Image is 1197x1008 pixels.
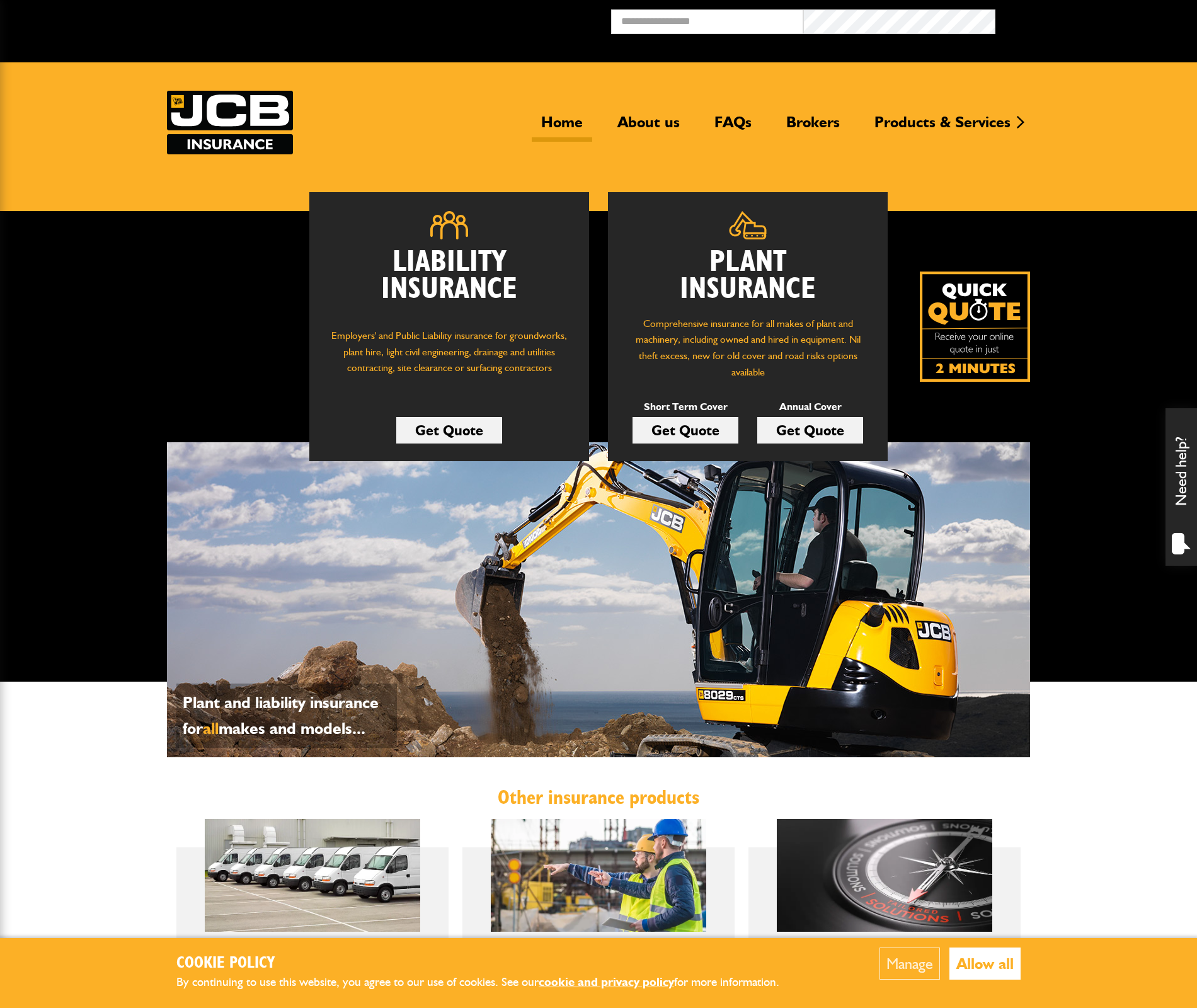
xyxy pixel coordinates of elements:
[491,819,706,932] img: Construction insurance
[328,249,570,316] h2: Liability Insurance
[633,417,738,444] a: Get Quote
[532,113,592,142] a: Home
[328,328,570,388] p: Employers' and Public Liability insurance for groundworks, plant hire, light civil engineering, d...
[608,113,689,142] a: About us
[705,113,761,142] a: FAQs
[777,113,849,142] a: Brokers
[995,9,1188,29] button: Broker Login
[167,91,293,154] img: JCB Insurance Services logo
[203,718,219,738] span: all
[920,272,1030,382] img: Quick Quote
[396,417,502,444] a: Get Quote
[183,690,391,742] p: Plant and liability insurance for makes and models...
[539,975,674,989] a: cookie and privacy policy
[1165,408,1197,566] div: Need help?
[633,399,738,415] p: Short Term Cover
[205,819,420,932] img: Motor fleet insurance
[627,249,869,303] h2: Plant Insurance
[920,272,1030,382] a: Get your insurance quote isn just 2-minutes
[627,316,869,380] p: Comprehensive insurance for all makes of plant and machinery, including owned and hired in equipm...
[167,91,293,154] a: JCB Insurance Services
[176,786,1021,810] h2: Other insurance products
[757,399,863,415] p: Annual Cover
[879,948,940,980] button: Manage
[865,113,1020,142] a: Products & Services
[777,819,992,932] img: Bespoke insurance broking
[949,948,1021,980] button: Allow all
[176,973,800,992] p: By continuing to use this website, you agree to our use of cookies. See our for more information.
[176,954,800,973] h2: Cookie Policy
[757,417,863,444] a: Get Quote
